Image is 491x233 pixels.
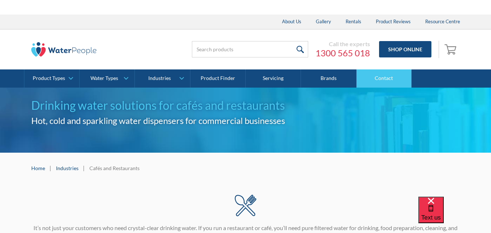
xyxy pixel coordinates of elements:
img: The Water People [31,42,97,57]
h2: Hot, cold and sparkling water dispensers for commercial businesses [31,114,460,127]
a: Servicing [246,69,301,88]
div: Water Types [90,75,118,81]
div: | [82,164,86,172]
a: Gallery [309,15,338,29]
a: Open empty cart [443,41,460,58]
iframe: podium webchat widget bubble [418,197,491,233]
a: Industries [56,164,79,172]
div: Product Types [33,75,65,81]
div: Call the experts [315,40,370,48]
a: Product Finder [190,69,246,88]
input: Search products [192,41,308,57]
img: shopping cart [444,43,458,55]
a: 1300 565 018 [315,48,370,59]
a: Rentals [338,15,369,29]
div: | [49,164,52,172]
div: Industries [148,75,171,81]
h1: Drinking water solutions for cafés and restaurants [31,97,460,114]
a: Resource Centre [418,15,467,29]
a: Product Reviews [369,15,418,29]
a: Industries [135,69,190,88]
a: Water Types [80,69,134,88]
div: Cafés and Restaurants [89,164,140,172]
a: Brands [301,69,356,88]
a: Shop Online [379,41,431,57]
a: Product Types [24,69,79,88]
a: Home [31,164,45,172]
a: About Us [275,15,309,29]
a: Contact [357,69,412,88]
